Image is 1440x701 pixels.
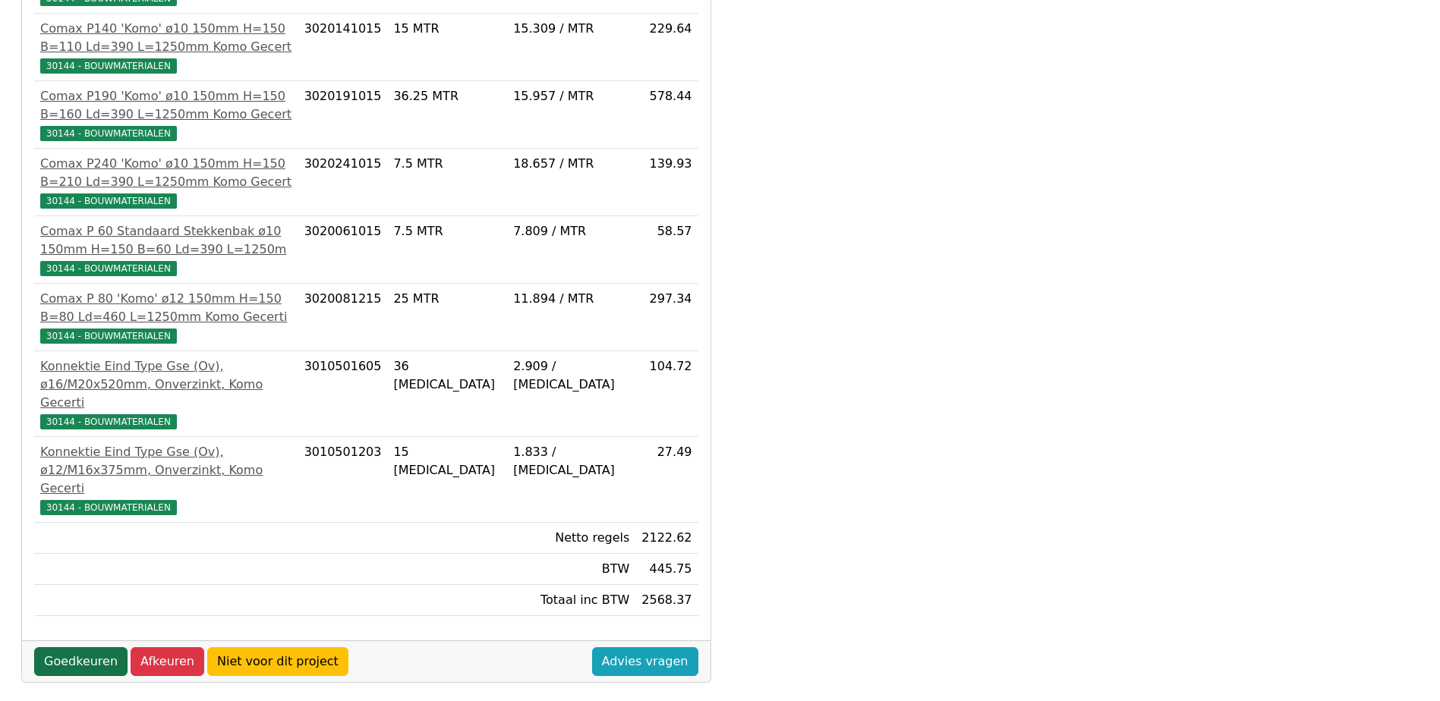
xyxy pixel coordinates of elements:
span: 30144 - BOUWMATERIALEN [40,414,177,429]
span: 30144 - BOUWMATERIALEN [40,58,177,74]
div: 7.5 MTR [393,222,501,240]
div: 25 MTR [393,290,501,308]
div: 15 MTR [393,20,501,38]
td: 3020241015 [298,149,388,216]
td: 104.72 [635,351,698,437]
a: Advies vragen [592,647,698,676]
div: Comax P 60 Standaard Stekkenbak ø10 150mm H=150 B=60 Ld=390 L=1250m [40,222,292,259]
span: 30144 - BOUWMATERIALEN [40,193,177,209]
div: Konnektie Eind Type Gse (Ov), ø12/M16x375mm, Onverzinkt, Komo Gecerti [40,443,292,498]
span: 30144 - BOUWMATERIALEN [40,500,177,515]
td: 2122.62 [635,523,698,554]
td: 3010501203 [298,437,388,523]
a: Comax P 60 Standaard Stekkenbak ø10 150mm H=150 B=60 Ld=390 L=1250m30144 - BOUWMATERIALEN [40,222,292,277]
div: Comax P240 'Komo' ø10 150mm H=150 B=210 Ld=390 L=1250mm Komo Gecert [40,155,292,191]
a: Comax P240 'Komo' ø10 150mm H=150 B=210 Ld=390 L=1250mm Komo Gecert30144 - BOUWMATERIALEN [40,155,292,209]
td: 3020061015 [298,216,388,284]
span: 30144 - BOUWMATERIALEN [40,126,177,141]
td: 445.75 [635,554,698,585]
a: Konnektie Eind Type Gse (Ov), ø16/M20x520mm, Onverzinkt, Komo Gecerti30144 - BOUWMATERIALEN [40,357,292,430]
td: 139.93 [635,149,698,216]
div: 15.957 / MTR [513,87,629,105]
a: Goedkeuren [34,647,128,676]
td: 2568.37 [635,585,698,616]
td: 3010501605 [298,351,388,437]
div: Comax P 80 'Komo' ø12 150mm H=150 B=80 Ld=460 L=1250mm Komo Gecerti [40,290,292,326]
span: 30144 - BOUWMATERIALEN [40,328,177,344]
div: 11.894 / MTR [513,290,629,308]
td: 578.44 [635,81,698,149]
div: 7.809 / MTR [513,222,629,240]
a: Konnektie Eind Type Gse (Ov), ø12/M16x375mm, Onverzinkt, Komo Gecerti30144 - BOUWMATERIALEN [40,443,292,516]
a: Comax P 80 'Komo' ø12 150mm H=150 B=80 Ld=460 L=1250mm Komo Gecerti30144 - BOUWMATERIALEN [40,290,292,344]
td: 27.49 [635,437,698,523]
a: Comax P190 'Komo' ø10 150mm H=150 B=160 Ld=390 L=1250mm Komo Gecert30144 - BOUWMATERIALEN [40,87,292,142]
td: Netto regels [507,523,635,554]
td: 3020081215 [298,284,388,351]
td: Totaal inc BTW [507,585,635,616]
div: 15.309 / MTR [513,20,629,38]
a: Afkeuren [131,647,204,676]
td: 229.64 [635,14,698,81]
td: 58.57 [635,216,698,284]
td: 3020141015 [298,14,388,81]
div: 36.25 MTR [393,87,501,105]
div: Konnektie Eind Type Gse (Ov), ø16/M20x520mm, Onverzinkt, Komo Gecerti [40,357,292,412]
div: 36 [MEDICAL_DATA] [393,357,501,394]
a: Comax P140 'Komo' ø10 150mm H=150 B=110 Ld=390 L=1250mm Komo Gecert30144 - BOUWMATERIALEN [40,20,292,74]
div: Comax P140 'Komo' ø10 150mm H=150 B=110 Ld=390 L=1250mm Komo Gecert [40,20,292,56]
div: 7.5 MTR [393,155,501,173]
div: 18.657 / MTR [513,155,629,173]
span: 30144 - BOUWMATERIALEN [40,261,177,276]
div: 2.909 / [MEDICAL_DATA] [513,357,629,394]
div: 15 [MEDICAL_DATA] [393,443,501,479]
div: Comax P190 'Komo' ø10 150mm H=150 B=160 Ld=390 L=1250mm Komo Gecert [40,87,292,124]
td: 3020191015 [298,81,388,149]
td: BTW [507,554,635,585]
td: 297.34 [635,284,698,351]
a: Niet voor dit project [207,647,348,676]
div: 1.833 / [MEDICAL_DATA] [513,443,629,479]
